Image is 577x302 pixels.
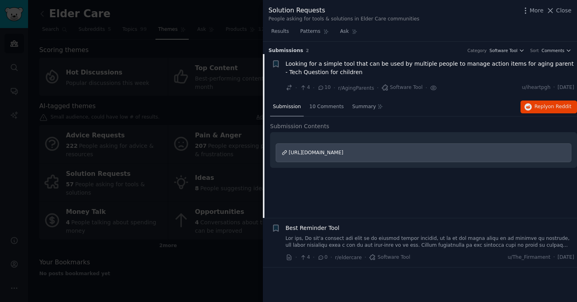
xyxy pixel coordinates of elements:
[530,6,544,15] span: More
[286,235,575,249] a: Lor ips, Do sit'a consect adi elit se do eiusmod tempor incidid, ut la et dol magna aliqu en ad m...
[276,143,571,163] a: [URL][DOMAIN_NAME]
[553,84,555,91] span: ·
[273,103,301,111] span: Submission
[268,47,303,54] span: Submission s
[369,254,410,261] span: Software Tool
[300,254,310,261] span: 4
[530,48,539,53] div: Sort
[268,25,292,42] a: Results
[300,28,320,35] span: Patterns
[335,255,362,260] span: r/eldercare
[306,48,309,53] span: 2
[313,84,315,92] span: ·
[521,101,577,113] button: Replyon Reddit
[286,60,575,77] a: Looking for a simple tool that can be used by multiple people to manage action items for aging pa...
[317,254,327,261] span: 0
[548,104,571,109] span: on Reddit
[490,48,525,53] button: Software Tool
[521,6,544,15] button: More
[333,84,335,92] span: ·
[317,84,331,91] span: 10
[556,6,571,15] span: Close
[271,28,289,35] span: Results
[331,253,332,262] span: ·
[468,48,487,53] div: Category
[337,25,360,42] a: Ask
[426,84,427,92] span: ·
[377,84,379,92] span: ·
[542,48,571,53] button: Comments
[286,224,339,232] a: Best Reminder Tool
[490,48,518,53] span: Software Tool
[508,254,551,261] span: u/The_Firmament
[535,103,571,111] span: Reply
[338,85,374,91] span: r/AgingParents
[365,253,366,262] span: ·
[268,16,420,23] div: People asking for tools & solutions in Elder Care communities
[270,122,329,131] span: Submission Contents
[289,150,343,155] span: [URL][DOMAIN_NAME]
[268,6,420,16] div: Solution Requests
[546,6,571,15] button: Close
[542,48,565,53] span: Comments
[295,84,297,92] span: ·
[522,84,550,91] span: u/iheartpgh
[313,253,315,262] span: ·
[352,103,376,111] span: Summary
[340,28,349,35] span: Ask
[295,253,297,262] span: ·
[558,84,574,91] span: [DATE]
[381,84,423,91] span: Software Tool
[553,254,555,261] span: ·
[558,254,574,261] span: [DATE]
[309,103,344,111] span: 10 Comments
[300,84,310,91] span: 4
[297,25,331,42] a: Patterns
